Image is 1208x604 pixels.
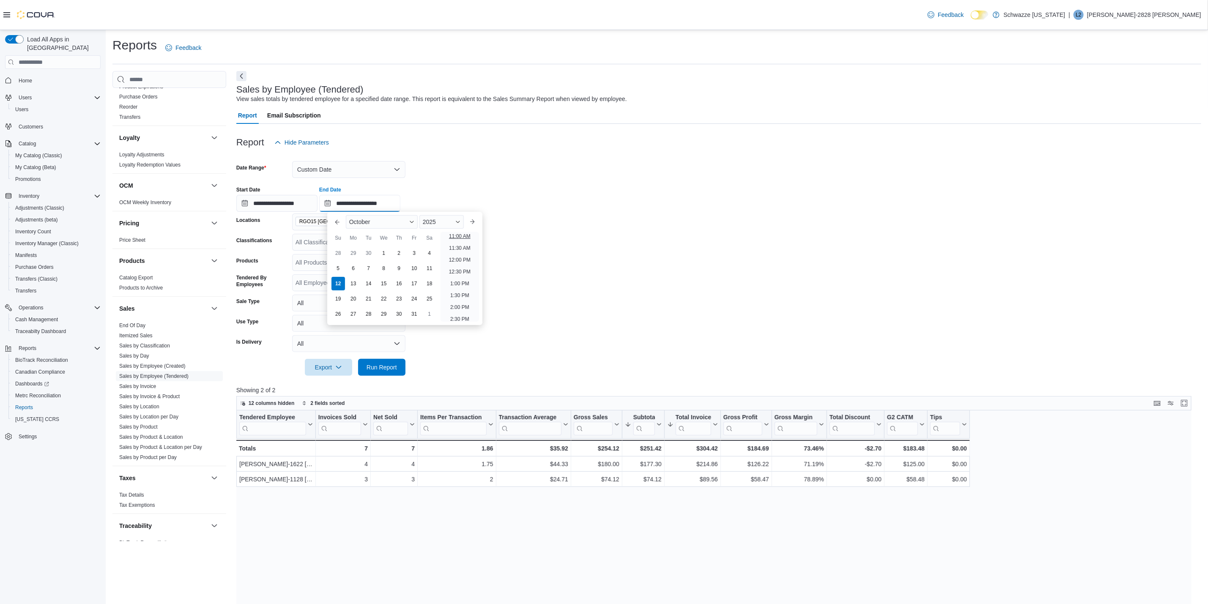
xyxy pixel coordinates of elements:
a: Tax Details [119,492,144,498]
a: Price Sheet [119,237,145,243]
div: day-4 [423,246,436,260]
button: Traceability [119,522,208,530]
a: Dashboards [8,378,104,390]
span: Purchase Orders [12,262,101,272]
label: Classifications [236,237,272,244]
span: Load All Apps in [GEOGRAPHIC_DATA] [24,35,101,52]
a: Home [15,76,36,86]
button: Transfers [8,285,104,297]
span: Inventory [15,191,101,201]
span: Traceabilty Dashboard [12,326,101,336]
span: Canadian Compliance [15,369,65,375]
button: Tendered Employee [239,414,313,435]
button: Adjustments (beta) [8,214,104,226]
a: Sales by Product per Day [119,454,177,460]
button: Gross Profit [723,414,769,435]
span: Purchase Orders [15,264,54,271]
span: Users [15,106,28,113]
span: Feedback [175,44,201,52]
button: Keyboard shortcuts [1152,398,1162,408]
label: Use Type [236,318,258,325]
span: Run Report [367,363,397,372]
div: day-20 [347,292,360,306]
div: Gross Margin [774,414,817,435]
div: day-3 [408,246,421,260]
button: Transaction Average [499,414,568,435]
div: day-18 [423,277,436,290]
a: Sales by Invoice & Product [119,394,180,399]
button: Reports [15,343,40,353]
span: Cash Management [15,316,58,323]
button: My Catalog (Classic) [8,150,104,161]
div: Gross Sales [574,414,613,422]
span: Settings [19,433,37,440]
button: Reports [8,402,104,413]
a: Sales by Location per Day [119,414,178,420]
button: [US_STATE] CCRS [8,413,104,425]
span: Operations [15,303,101,313]
button: Taxes [119,474,208,482]
button: Purchase Orders [8,261,104,273]
div: day-14 [362,277,375,290]
a: Dashboards [12,379,52,389]
span: L2 [1076,10,1081,20]
span: Washington CCRS [12,414,101,424]
li: 11:00 AM [446,231,474,241]
a: Traceabilty Dashboard [12,326,69,336]
div: day-7 [362,262,375,275]
div: day-13 [347,277,360,290]
div: day-1 [423,307,436,321]
div: Total Discount [830,414,875,422]
button: My Catalog (Beta) [8,161,104,173]
button: Loyalty [119,134,208,142]
div: day-30 [392,307,406,321]
input: Press the down key to open a popover containing a calendar. [236,195,318,212]
span: Promotions [15,176,41,183]
span: My Catalog (Classic) [15,152,62,159]
a: Feedback [162,39,205,56]
button: Users [15,93,35,103]
span: Operations [19,304,44,311]
a: Adjustments (Classic) [12,203,68,213]
span: Catalog [19,140,36,147]
span: 12 columns hidden [249,400,295,407]
span: Transfers (Classic) [12,274,101,284]
div: Subtotal [633,414,655,435]
a: Transfers [12,286,40,296]
div: day-8 [377,262,391,275]
label: Locations [236,217,260,224]
a: My Catalog (Classic) [12,150,66,161]
button: Inventory Count [8,226,104,238]
a: Cash Management [12,314,61,325]
span: Reports [15,404,33,411]
span: Transfers (Classic) [15,276,58,282]
a: Metrc Reconciliation [12,391,64,401]
button: BioTrack Reconciliation [8,354,104,366]
input: Dark Mode [971,11,989,19]
h3: Loyalty [119,134,140,142]
a: My Catalog (Beta) [12,162,60,172]
li: 12:00 PM [446,255,474,265]
div: Transaction Average [499,414,561,435]
div: View sales totals by tendered employee for a specified date range. This report is equivalent to t... [236,95,627,104]
input: Press the down key to enter a popover containing a calendar. Press the escape key to close the po... [319,195,400,212]
a: [US_STATE] CCRS [12,414,63,424]
button: OCM [119,181,208,190]
span: Transfers [119,114,140,120]
p: [PERSON_NAME]-2828 [PERSON_NAME] [1087,10,1201,20]
div: Gross Sales [574,414,613,435]
div: day-19 [331,292,345,306]
span: Customers [19,123,43,130]
li: 2:00 PM [447,302,473,312]
button: OCM [209,180,219,191]
button: Customers [2,120,104,133]
h3: Pricing [119,219,139,227]
a: Adjustments (beta) [12,215,61,225]
button: Traceabilty Dashboard [8,325,104,337]
a: Sales by Classification [119,343,170,349]
span: Feedback [938,11,964,19]
div: day-24 [408,292,421,306]
span: Reorder [119,104,137,110]
span: Transfers [12,286,101,296]
span: Report [238,107,257,124]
